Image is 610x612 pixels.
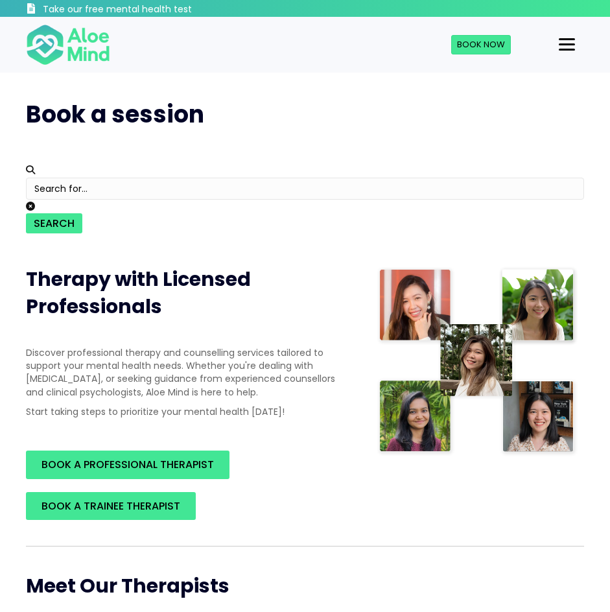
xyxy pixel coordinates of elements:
[377,266,578,457] img: Therapist collage
[26,178,584,200] input: Search for...
[26,213,82,233] button: Search
[26,492,196,520] a: BOOK A TRAINEE THERAPIST
[41,499,180,513] span: BOOK A TRAINEE THERAPIST
[26,98,204,131] span: Book a session
[26,451,229,478] a: BOOK A PROFESSIONAL THERAPIST
[26,3,196,17] a: Take our free mental health test
[26,572,229,600] span: Meet Our Therapists
[26,405,351,418] p: Start taking steps to prioritize your mental health [DATE]!
[457,38,505,51] span: Book Now
[26,23,110,66] img: Aloe mind Logo
[26,346,351,399] p: Discover professional therapy and counselling services tailored to support your mental health nee...
[41,457,214,472] span: BOOK A PROFESSIONAL THERAPIST
[554,34,580,56] button: Menu
[26,265,251,320] span: Therapy with Licensed Professionals
[451,35,511,54] a: Book Now
[43,3,196,16] h3: Take our free mental health test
